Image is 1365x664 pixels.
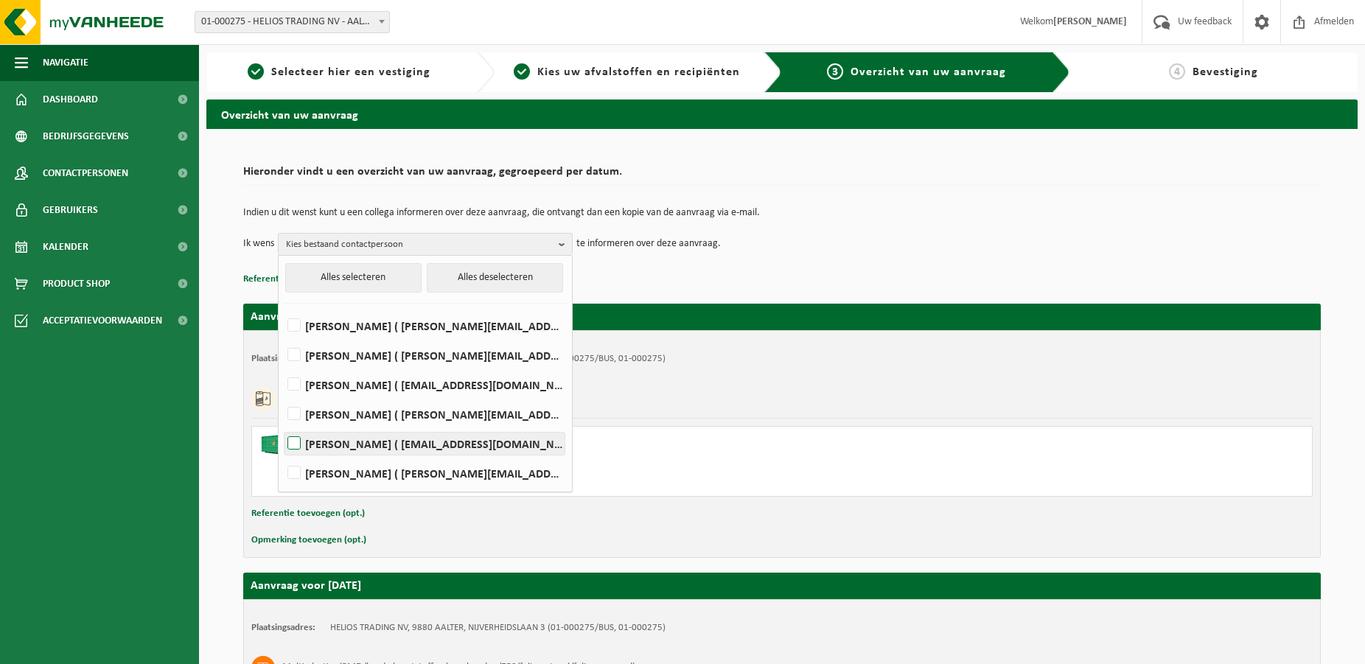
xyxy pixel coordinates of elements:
button: Referentie toevoegen (opt.) [243,270,357,289]
p: Indien u dit wenst kunt u een collega informeren over deze aanvraag, die ontvangt dan een kopie v... [243,208,1321,218]
strong: Plaatsingsadres: [251,354,315,363]
span: Kalender [43,228,88,265]
span: Selecteer hier een vestiging [271,66,430,78]
span: 4 [1169,63,1185,80]
label: [PERSON_NAME] ( [EMAIL_ADDRESS][DOMAIN_NAME] ) [284,374,565,396]
span: Dashboard [43,81,98,118]
img: HK-XC-40-GN-00.png [259,434,304,456]
span: Kies uw afvalstoffen en recipiënten [537,66,740,78]
button: Kies bestaand contactpersoon [278,233,573,255]
strong: Plaatsingsadres: [251,623,315,632]
span: Kies bestaand contactpersoon [286,234,553,256]
span: 01-000275 - HELIOS TRADING NV - AALTER [195,11,390,33]
span: 1 [248,63,264,80]
a: 1Selecteer hier een vestiging [214,63,465,81]
p: Ik wens [243,233,274,255]
strong: Aanvraag voor [DATE] [251,580,361,592]
strong: [PERSON_NAME] [1053,16,1127,27]
span: Product Shop [43,265,110,302]
h2: Hieronder vindt u een overzicht van uw aanvraag, gegroepeerd per datum. [243,166,1321,186]
span: Bevestiging [1193,66,1258,78]
span: Gebruikers [43,192,98,228]
h2: Overzicht van uw aanvraag [206,99,1358,128]
label: [PERSON_NAME] ( [EMAIL_ADDRESS][DOMAIN_NAME] ) [284,433,565,455]
p: te informeren over deze aanvraag. [576,233,721,255]
span: Navigatie [43,44,88,81]
span: Overzicht van uw aanvraag [851,66,1006,78]
span: 01-000275 - HELIOS TRADING NV - AALTER [195,12,389,32]
button: Alles selecteren [285,263,422,293]
span: Bedrijfsgegevens [43,118,129,155]
button: Alles deselecteren [427,263,563,293]
label: [PERSON_NAME] ( [PERSON_NAME][EMAIL_ADDRESS][DOMAIN_NAME] ) [284,344,565,366]
label: [PERSON_NAME] ( [PERSON_NAME][EMAIL_ADDRESS][DOMAIN_NAME] ) [284,462,565,484]
label: [PERSON_NAME] ( [PERSON_NAME][EMAIL_ADDRESS][DOMAIN_NAME] ) [284,403,565,425]
a: 2Kies uw afvalstoffen en recipiënten [502,63,753,81]
span: Acceptatievoorwaarden [43,302,162,339]
label: [PERSON_NAME] ( [PERSON_NAME][EMAIL_ADDRESS][DOMAIN_NAME] ) [284,315,565,337]
div: Aantal: 1 [318,477,841,489]
span: 3 [827,63,843,80]
span: Contactpersonen [43,155,128,192]
div: Ophalen en plaatsen lege container [318,458,841,469]
strong: Aanvraag voor [DATE] [251,311,361,323]
span: 2 [514,63,530,80]
button: Referentie toevoegen (opt.) [251,504,365,523]
td: HELIOS TRADING NV, 9880 AALTER, NIJVERHEIDSLAAN 3 (01-000275/BUS, 01-000275) [330,622,666,634]
button: Opmerking toevoegen (opt.) [251,531,366,550]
